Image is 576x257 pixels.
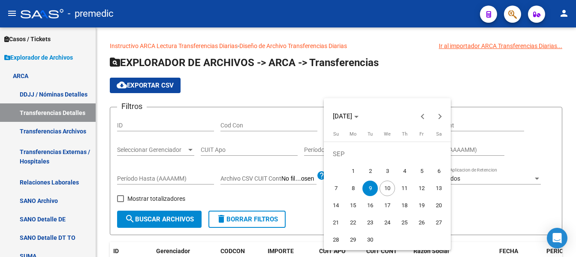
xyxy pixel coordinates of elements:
[396,180,413,197] button: September 11, 2025
[413,197,430,214] button: September 19, 2025
[402,131,407,137] span: Th
[362,198,378,213] span: 16
[345,163,361,179] span: 1
[380,215,395,230] span: 24
[397,181,412,196] span: 11
[380,163,395,179] span: 3
[547,228,567,248] div: Open Intercom Messenger
[362,231,379,248] button: September 30, 2025
[379,180,396,197] button: September 10, 2025
[344,163,362,180] button: September 1, 2025
[431,198,446,213] span: 20
[368,131,373,137] span: Tu
[380,181,395,196] span: 10
[328,181,344,196] span: 7
[328,215,344,230] span: 21
[328,232,344,248] span: 28
[379,214,396,231] button: September 24, 2025
[414,108,431,125] button: Previous month
[345,232,361,248] span: 29
[344,197,362,214] button: September 15, 2025
[362,163,378,179] span: 2
[362,181,378,196] span: 9
[327,180,344,197] button: September 7, 2025
[397,215,412,230] span: 25
[431,181,446,196] span: 13
[362,180,379,197] button: September 9, 2025
[419,131,424,137] span: Fr
[436,131,442,137] span: Sa
[384,131,391,137] span: We
[345,215,361,230] span: 22
[333,112,352,120] span: [DATE]
[396,214,413,231] button: September 25, 2025
[379,197,396,214] button: September 17, 2025
[327,231,344,248] button: September 28, 2025
[397,198,412,213] span: 18
[431,108,449,125] button: Next month
[413,163,430,180] button: September 5, 2025
[430,163,447,180] button: September 6, 2025
[397,163,412,179] span: 4
[344,231,362,248] button: September 29, 2025
[430,180,447,197] button: September 13, 2025
[333,131,339,137] span: Su
[396,163,413,180] button: September 4, 2025
[414,163,429,179] span: 5
[414,181,429,196] span: 12
[362,197,379,214] button: September 16, 2025
[344,180,362,197] button: September 8, 2025
[327,145,447,163] td: SEP
[345,198,361,213] span: 15
[345,181,361,196] span: 8
[396,197,413,214] button: September 18, 2025
[431,215,446,230] span: 27
[414,215,429,230] span: 26
[413,214,430,231] button: September 26, 2025
[430,214,447,231] button: September 27, 2025
[380,198,395,213] span: 17
[327,197,344,214] button: September 14, 2025
[414,198,429,213] span: 19
[344,214,362,231] button: September 22, 2025
[327,214,344,231] button: September 21, 2025
[430,197,447,214] button: September 20, 2025
[350,131,356,137] span: Mo
[362,214,379,231] button: September 23, 2025
[362,163,379,180] button: September 2, 2025
[329,109,362,124] button: Choose month and year
[362,215,378,230] span: 23
[328,198,344,213] span: 14
[379,163,396,180] button: September 3, 2025
[362,232,378,248] span: 30
[413,180,430,197] button: September 12, 2025
[431,163,446,179] span: 6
